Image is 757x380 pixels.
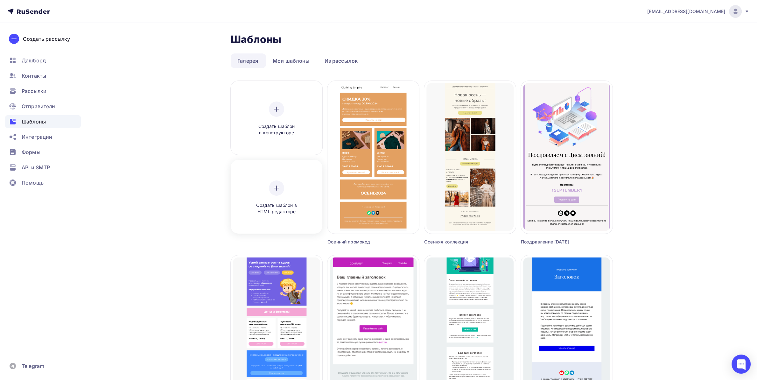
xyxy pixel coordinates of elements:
[22,118,46,125] span: Шаблоны
[424,239,493,245] div: Осенняя коллекция
[647,5,749,18] a: [EMAIL_ADDRESS][DOMAIN_NAME]
[22,72,46,80] span: Контакты
[5,115,81,128] a: Шаблоны
[22,87,46,95] span: Рассылки
[5,69,81,82] a: Контакты
[318,53,365,68] a: Из рассылок
[521,239,590,245] div: Поздравление [DATE]
[5,54,81,67] a: Дашборд
[23,35,70,43] div: Создать рассылку
[647,8,725,15] span: [EMAIL_ADDRESS][DOMAIN_NAME]
[22,164,50,171] span: API и SMTP
[5,146,81,158] a: Формы
[22,148,40,156] span: Формы
[5,100,81,113] a: Отправители
[22,133,52,141] span: Интеграции
[22,179,44,186] span: Помощь
[5,85,81,97] a: Рассылки
[246,123,307,136] span: Создать шаблон в конструкторе
[266,53,317,68] a: Мои шаблоны
[22,57,46,64] span: Дашборд
[327,239,396,245] div: Осенний промокод
[22,362,44,370] span: Telegram
[246,202,307,215] span: Создать шаблон в HTML редакторе
[231,33,281,46] h2: Шаблоны
[231,53,265,68] a: Галерея
[22,102,55,110] span: Отправители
